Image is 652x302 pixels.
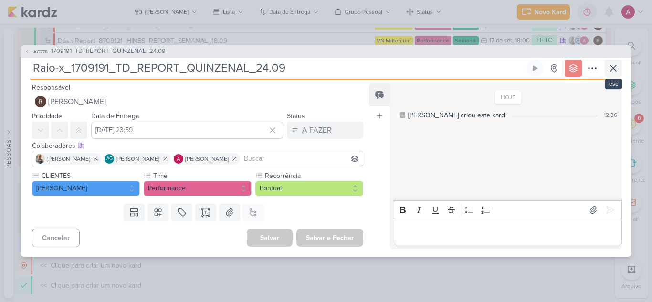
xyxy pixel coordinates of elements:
[32,181,140,196] button: [PERSON_NAME]
[32,93,363,110] button: [PERSON_NAME]
[105,154,114,164] div: Aline Gimenez Graciano
[302,125,332,136] div: A FAZER
[32,48,49,55] span: AG778
[531,64,539,72] div: Ligar relógio
[47,155,90,163] span: [PERSON_NAME]
[91,122,283,139] input: Select a date
[51,47,166,56] span: 1709191_TD_REPORT_QUINZENAL_24.09
[35,96,46,107] img: Rafael Dornelles
[255,181,363,196] button: Pontual
[287,112,305,120] label: Status
[605,79,622,89] div: esc
[408,110,505,120] div: [PERSON_NAME] criou este kard
[394,200,622,219] div: Editor toolbar
[604,111,617,119] div: 12:36
[144,181,252,196] button: Performance
[24,47,166,56] button: AG778 1709191_TD_REPORT_QUINZENAL_24.09
[30,60,525,77] input: Kard Sem Título
[287,122,363,139] button: A FAZER
[185,155,229,163] span: [PERSON_NAME]
[152,171,252,181] label: Time
[242,153,361,165] input: Buscar
[394,219,622,245] div: Editor editing area: main
[116,155,159,163] span: [PERSON_NAME]
[32,112,62,120] label: Prioridade
[41,171,140,181] label: CLIENTES
[91,112,139,120] label: Data de Entrega
[174,154,183,164] img: Alessandra Gomes
[106,156,113,161] p: AG
[35,154,45,164] img: Iara Santos
[32,83,70,92] label: Responsável
[32,229,80,247] button: Cancelar
[32,141,363,151] div: Colaboradores
[264,171,363,181] label: Recorrência
[48,96,106,107] span: [PERSON_NAME]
